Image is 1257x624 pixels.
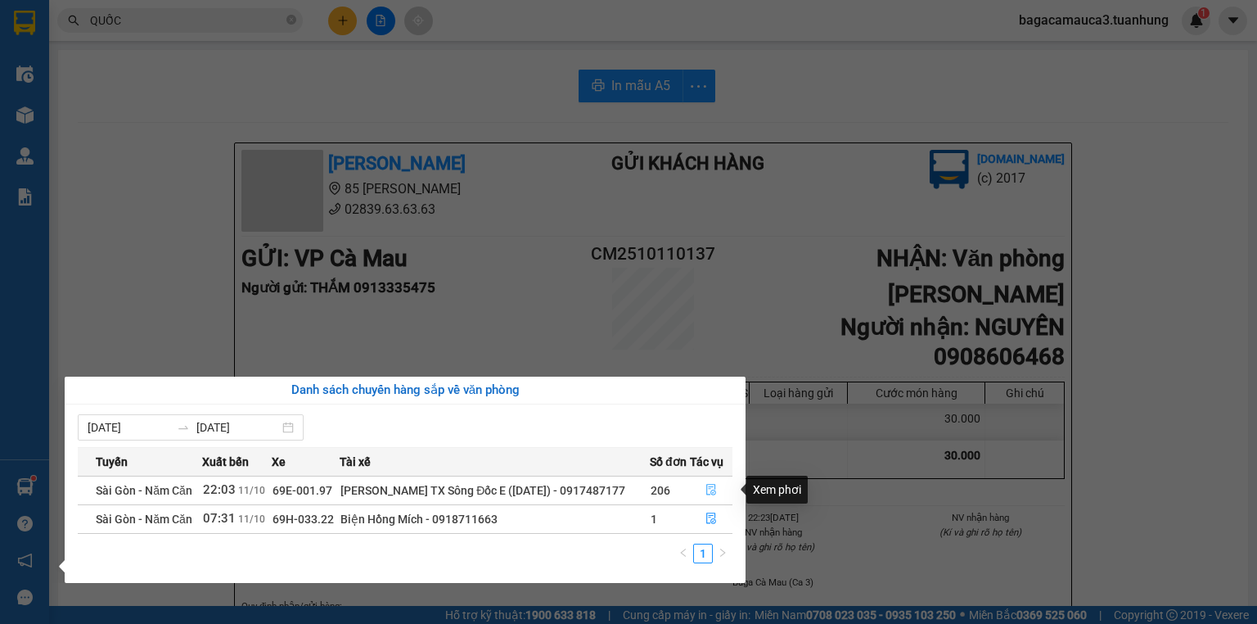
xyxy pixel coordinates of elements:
button: file-done [691,506,732,532]
li: Previous Page [674,544,693,563]
span: Xuất bến [202,453,249,471]
li: 85 [PERSON_NAME] [7,36,312,57]
span: right [718,548,728,558]
input: Từ ngày [88,418,170,436]
input: Đến ngày [196,418,279,436]
span: file-done [705,513,717,526]
li: 02839.63.63.63 [7,57,312,77]
div: Xem phơi [746,476,808,504]
span: Tuyến [96,453,128,471]
li: 1 [693,544,713,563]
li: Next Page [713,544,732,563]
span: 11/10 [238,485,265,496]
button: file-done [691,477,732,504]
span: 1 [651,513,657,526]
span: 07:31 [203,511,236,526]
span: left [678,548,688,558]
b: [PERSON_NAME] [94,11,232,31]
span: to [177,421,190,434]
span: 69H-033.22 [273,513,334,526]
b: GỬI : VP Cà Mau [7,102,173,129]
span: 11/10 [238,513,265,525]
span: 69E-001.97 [273,484,332,497]
span: file-done [705,484,717,497]
span: Tài xế [340,453,371,471]
span: 206 [651,484,670,497]
a: 1 [694,545,712,563]
span: Số đơn [650,453,687,471]
div: [PERSON_NAME] TX Sông Đốc E ([DATE]) - 0917487177 [340,482,649,500]
span: environment [94,39,107,52]
span: phone [94,60,107,73]
span: Tác vụ [690,453,723,471]
span: 22:03 [203,482,236,497]
span: Xe [272,453,286,471]
button: right [713,544,732,563]
div: Biện Hồng Mích - 0918711663 [340,510,649,528]
button: left [674,544,693,563]
span: Sài Gòn - Năm Căn [96,513,192,526]
span: swap-right [177,421,190,434]
div: Danh sách chuyến hàng sắp về văn phòng [78,381,732,400]
span: Sài Gòn - Năm Căn [96,484,192,497]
